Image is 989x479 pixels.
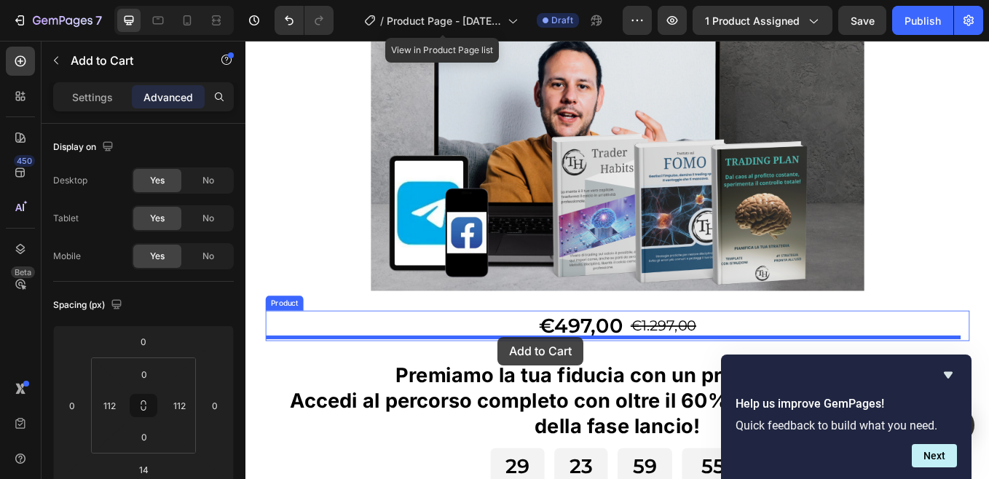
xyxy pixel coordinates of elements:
p: Settings [72,90,113,105]
p: 7 [95,12,102,29]
p: Quick feedback to build what you need. [736,419,957,432]
span: No [202,212,214,225]
span: Draft [551,14,573,27]
h2: Help us improve GemPages! [736,395,957,413]
input: 0px [130,363,159,385]
div: Mobile [53,250,81,263]
div: Beta [11,266,35,278]
p: Add to Cart [71,52,194,69]
button: 1 product assigned [693,6,832,35]
div: Undo/Redo [275,6,334,35]
div: Tablet [53,212,79,225]
button: Hide survey [939,366,957,384]
span: No [202,174,214,187]
div: Display on [53,138,117,157]
span: Yes [150,250,165,263]
span: Yes [150,212,165,225]
span: / [380,13,384,28]
span: Product Page - [DATE] 08:03:36 [387,13,502,28]
span: 1 product assigned [705,13,800,28]
span: No [202,250,214,263]
input: 0 [61,395,83,416]
div: Help us improve GemPages! [736,366,957,467]
span: Save [851,15,875,27]
div: Desktop [53,174,87,187]
div: Publish [905,13,941,28]
input: 0 [129,330,158,352]
p: Advanced [143,90,193,105]
iframe: Design area [245,41,989,479]
button: Publish [892,6,953,35]
div: 450 [14,155,35,167]
input: 5xl [168,395,190,416]
button: 7 [6,6,109,35]
input: 0 [204,395,226,416]
input: 5xl [98,395,120,416]
input: 0px [130,426,159,448]
div: Spacing (px) [53,296,125,315]
button: Save [838,6,886,35]
span: Yes [150,174,165,187]
button: Next question [912,444,957,467]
